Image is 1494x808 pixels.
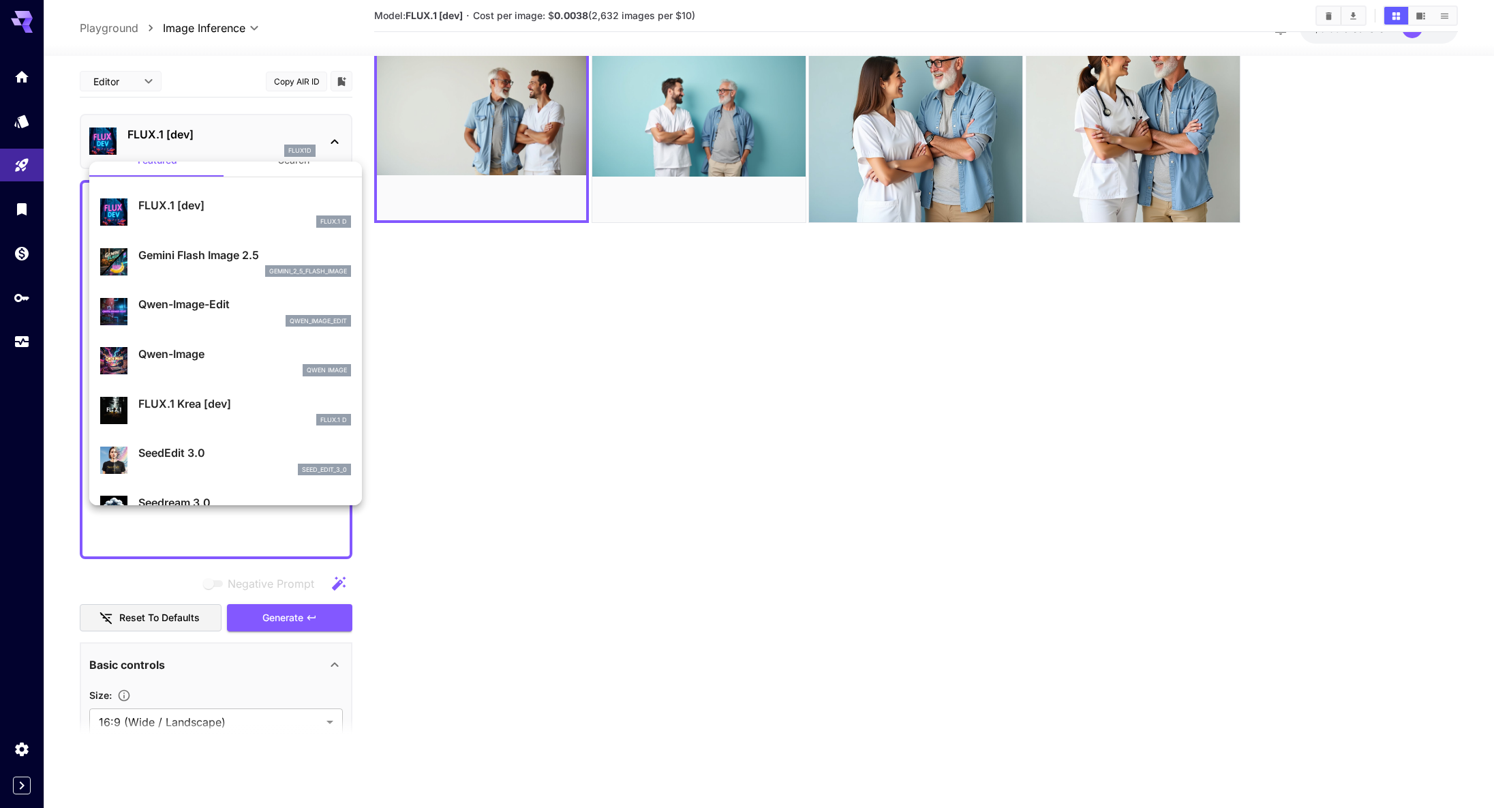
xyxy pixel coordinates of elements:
[138,445,351,461] p: SeedEdit 3.0
[269,267,347,276] p: gemini_2_5_flash_image
[138,296,351,312] p: Qwen-Image-Edit
[138,197,351,213] p: FLUX.1 [dev]
[138,395,351,412] p: FLUX.1 Krea [dev]
[290,316,347,326] p: qwen_image_edit
[100,439,351,481] div: SeedEdit 3.0seed_edit_3_0
[320,217,347,226] p: FLUX.1 D
[100,489,351,530] div: Seedream 3.0
[320,415,347,425] p: FLUX.1 D
[307,365,347,375] p: Qwen Image
[138,247,351,263] p: Gemini Flash Image 2.5
[138,494,351,511] p: Seedream 3.0
[100,192,351,233] div: FLUX.1 [dev]FLUX.1 D
[302,465,347,475] p: seed_edit_3_0
[138,346,351,362] p: Qwen-Image
[100,290,351,332] div: Qwen-Image-Editqwen_image_edit
[100,340,351,382] div: Qwen-ImageQwen Image
[100,390,351,432] div: FLUX.1 Krea [dev]FLUX.1 D
[100,241,351,283] div: Gemini Flash Image 2.5gemini_2_5_flash_image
